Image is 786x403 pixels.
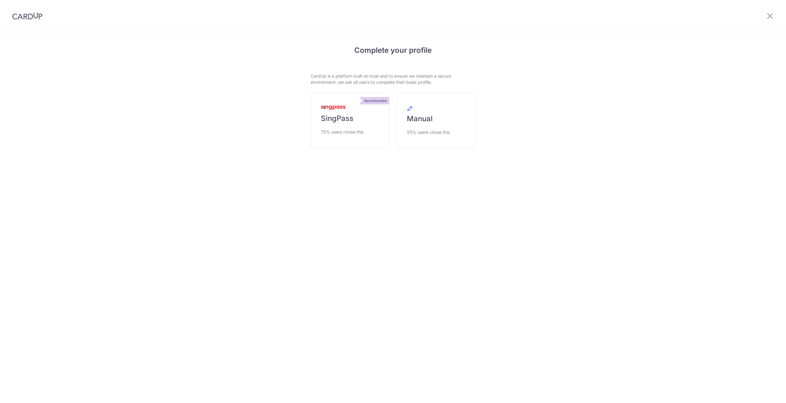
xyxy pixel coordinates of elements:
[321,128,364,136] span: 75% users chose this
[311,73,475,85] p: CardUp is a platform built on trust and to ensure we maintain a secure environment, we ask all us...
[362,97,389,104] div: Recommended
[397,93,475,149] a: Manual 25% users chose this
[321,114,353,123] span: SingPass
[747,385,780,400] iframe: Opens a widget where you can find more information
[311,45,475,56] h4: Complete your profile
[407,129,450,136] span: 25% users chose this
[12,12,42,20] img: CardUp
[321,106,345,110] img: MyInfoLogo
[311,93,389,148] a: Recommended SingPass 75% users chose this
[407,114,433,124] span: Manual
